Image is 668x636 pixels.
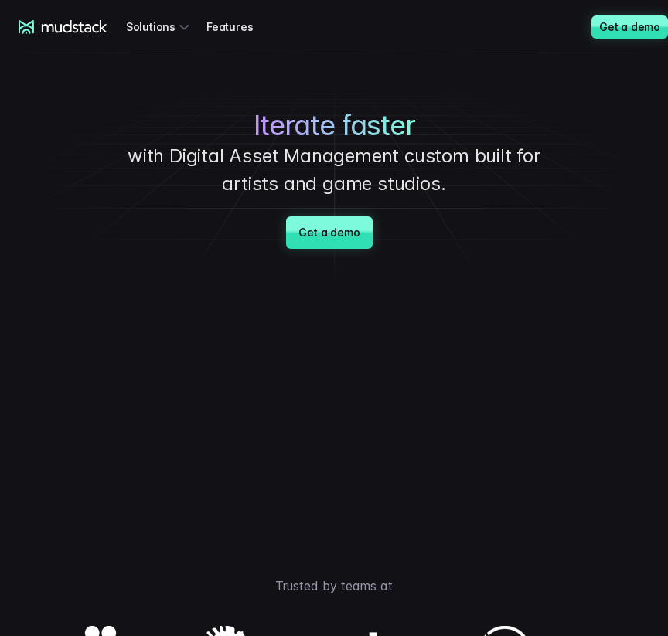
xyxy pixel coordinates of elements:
[254,109,415,142] span: Iterate faster
[109,142,559,198] p: with Digital Asset Management custom built for artists and game studios.
[19,20,107,34] a: mudstack logo
[206,12,271,41] a: Features
[126,12,194,41] div: Solutions
[591,15,668,39] a: Get a demo
[286,216,372,249] a: Get a demo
